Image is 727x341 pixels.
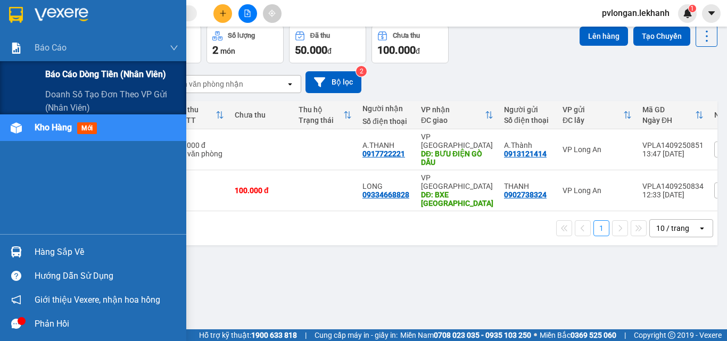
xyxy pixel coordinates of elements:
div: HTTT [176,116,216,124]
button: Chưa thu100.000đ [371,25,449,63]
span: đ [416,47,420,55]
button: Tạo Chuyến [633,27,690,46]
button: 1 [593,220,609,236]
span: caret-down [707,9,716,18]
span: copyright [668,331,675,339]
span: 50.000 [295,44,327,56]
th: Toggle SortBy [637,101,709,129]
span: Giới thiệu Vexere, nhận hoa hồng [35,293,160,306]
div: Mã GD [642,105,695,114]
img: icon-new-feature [683,9,692,18]
span: plus [219,10,227,17]
div: VP nhận [421,105,485,114]
span: message [11,319,21,329]
div: 0913121414 [504,149,547,158]
button: Lên hàng [580,27,628,46]
div: DĐ: BƯU ĐIỆN GÒ DẦU [421,149,493,167]
span: Doanh số tạo đơn theo VP gửi (nhân viên) [45,88,178,114]
span: 100.000 [377,44,416,56]
div: Đã thu [310,32,330,39]
div: 50.000 đ [176,141,224,149]
div: ĐC giao [421,116,485,124]
div: Hướng dẫn sử dụng [35,268,178,284]
span: mới [77,122,97,134]
div: DĐ: BXE TÂY NINH [421,190,493,207]
span: question-circle [11,271,21,281]
span: | [624,329,626,341]
div: VP gửi [563,105,623,114]
div: 12:33 [DATE] [642,190,704,199]
div: THANH [504,182,552,190]
span: Cung cấp máy in - giấy in: [315,329,398,341]
span: 2 [212,44,218,56]
div: Trạng thái [299,116,343,124]
div: Thu hộ [299,105,343,114]
div: A.Thành [504,141,552,149]
button: plus [213,4,232,23]
span: | [305,329,307,341]
button: file-add [238,4,257,23]
th: Toggle SortBy [557,101,637,129]
span: down [170,44,178,52]
div: Chưa thu [235,111,288,119]
span: aim [268,10,276,17]
span: Kho hàng [35,122,72,132]
span: Báo cáo [35,41,67,54]
div: Đã thu [176,105,216,114]
span: Miền Nam [400,329,531,341]
div: 09334668828 [362,190,409,199]
div: VP Long An [563,145,632,154]
div: Ngày ĐH [642,116,695,124]
th: Toggle SortBy [293,101,357,129]
span: món [220,47,235,55]
svg: open [698,224,706,232]
button: Đã thu50.000đ [289,25,366,63]
span: ⚪️ [534,333,537,337]
div: 0917722221 [362,149,405,158]
span: file-add [244,10,251,17]
div: VP [GEOGRAPHIC_DATA] [421,132,493,149]
div: Hàng sắp về [35,244,178,260]
div: 100.000 đ [235,186,288,195]
span: đ [327,47,332,55]
span: 1 [690,5,694,12]
div: VP Long An [563,186,632,195]
div: ĐC lấy [563,116,623,124]
div: Chưa thu [393,32,420,39]
button: caret-down [702,4,721,23]
div: A.THANH [362,141,410,149]
div: VPLA1409250834 [642,182,704,190]
button: aim [263,4,282,23]
div: VP [GEOGRAPHIC_DATA] [421,173,493,190]
span: pvlongan.lekhanh [593,6,678,20]
svg: open [286,80,294,88]
div: LONG [362,182,410,190]
div: Số điện thoại [504,116,552,124]
div: Số lượng [228,32,255,39]
div: Chọn văn phòng nhận [170,79,243,89]
div: Số điện thoại [362,117,410,126]
div: Người nhận [362,104,410,113]
div: Phản hồi [35,316,178,332]
div: Người gửi [504,105,552,114]
span: Báo cáo dòng tiền (nhân viên) [45,68,166,81]
img: warehouse-icon [11,122,22,134]
strong: 1900 633 818 [251,331,297,339]
th: Toggle SortBy [416,101,499,129]
img: logo-vxr [9,7,23,23]
div: 0902738324 [504,190,547,199]
sup: 2 [356,66,367,77]
strong: 0369 525 060 [571,331,616,339]
button: Bộ lọc [305,71,361,93]
img: warehouse-icon [11,246,22,257]
div: Tại văn phòng [176,149,224,158]
strong: 0708 023 035 - 0935 103 250 [434,331,531,339]
div: 13:47 [DATE] [642,149,704,158]
th: Toggle SortBy [171,101,229,129]
div: VPLA1409250851 [642,141,704,149]
img: solution-icon [11,43,22,54]
span: notification [11,295,21,305]
button: Số lượng2món [206,25,284,63]
span: Hỗ trợ kỹ thuật: [199,329,297,341]
span: Miền Bắc [540,329,616,341]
